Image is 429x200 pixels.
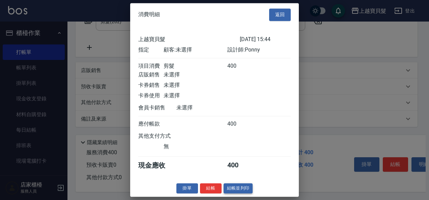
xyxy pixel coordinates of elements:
div: 店販銷售 [138,71,164,78]
div: 卡券使用 [138,92,164,99]
div: 未選擇 [164,71,227,78]
button: 結帳並列印 [224,183,253,194]
div: 設計師: Ponny [227,46,291,54]
div: 未選擇 [164,92,227,99]
div: 卡券銷售 [138,82,164,89]
div: 剪髮 [164,63,227,70]
button: 返回 [269,8,291,21]
div: 會員卡銷售 [138,104,176,111]
div: 400 [227,121,253,128]
div: 400 [227,63,253,70]
button: 結帳 [200,183,222,194]
div: 未選擇 [164,82,227,89]
div: 未選擇 [176,104,240,111]
div: 應付帳款 [138,121,164,128]
button: 掛單 [176,183,198,194]
div: 顧客: 未選擇 [164,46,227,54]
div: [DATE] 15:44 [240,36,291,43]
div: 現金應收 [138,161,176,170]
div: 指定 [138,46,164,54]
div: 無 [164,143,227,150]
span: 消費明細 [138,11,160,18]
div: 項目消費 [138,63,164,70]
div: 400 [227,161,253,170]
div: 其他支付方式 [138,133,189,140]
div: 上越寶貝髮 [138,36,240,43]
